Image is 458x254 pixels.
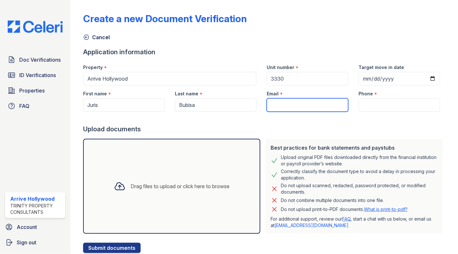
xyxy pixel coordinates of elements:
[281,168,437,181] div: Correctly classify the document type to avoid a delay in processing your application.
[5,100,65,112] a: FAQ
[359,64,404,71] label: Target move in date
[5,53,65,66] a: Doc Verifications
[17,239,36,246] span: Sign out
[281,154,437,167] div: Upload original PDF files downloaded directly from the financial institution or payroll provider’...
[19,71,56,79] span: ID Verifications
[83,91,107,97] label: First name
[281,197,384,204] div: Do not combine multiple documents into one file.
[83,243,141,253] button: Submit documents
[281,182,437,195] div: Do not upload scanned, redacted, password protected, or modified documents.
[19,102,30,110] span: FAQ
[83,13,247,24] div: Create a new Document Verification
[19,56,61,64] span: Doc Verifications
[83,48,445,57] div: Application information
[131,182,229,190] div: Drag files to upload or click here to browse
[281,206,408,213] p: Do not upload print-to-PDF documents.
[83,33,110,41] a: Cancel
[3,21,68,33] img: CE_Logo_Blue-a8612792a0a2168367f1c8372b55b34899dd931a85d93a1a3d3e32e68fde9ad4.png
[5,84,65,97] a: Properties
[271,144,437,152] div: Best practices for bank statements and paystubs
[175,91,198,97] label: Last name
[271,216,437,229] p: For additional support, review our , start a chat with us below, or email us at
[10,203,63,215] div: Trinity Property Consultants
[342,216,350,222] a: FAQ
[83,125,445,134] div: Upload documents
[359,91,373,97] label: Phone
[10,195,63,203] div: Arrive Hollywood
[3,221,68,233] a: Account
[83,64,103,71] label: Property
[19,87,45,94] span: Properties
[267,91,279,97] label: Email
[5,69,65,82] a: ID Verifications
[274,223,349,228] a: [EMAIL_ADDRESS][DOMAIN_NAME]
[267,64,294,71] label: Unit number
[364,206,408,212] a: What is print-to-pdf?
[17,223,37,231] span: Account
[3,236,68,249] a: Sign out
